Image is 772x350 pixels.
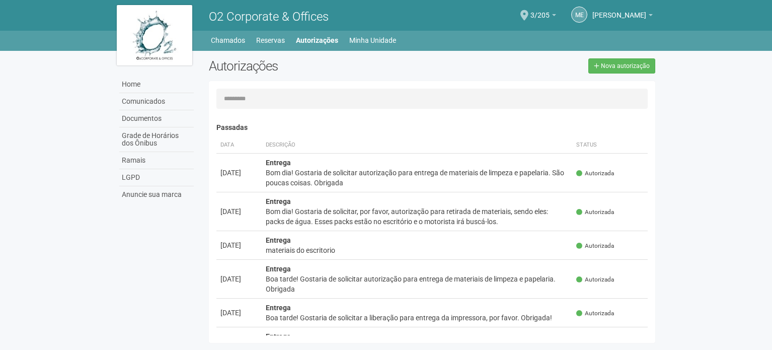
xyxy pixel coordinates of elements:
[119,110,194,127] a: Documentos
[530,2,550,19] span: 3/205
[592,2,646,19] span: MARIA EDUARDA AVILA
[266,274,568,294] div: Boa tarde! Gostaria de solicitar autorização para entrega de materiais de limpeza e papelaria. Ob...
[209,10,329,24] span: O2 Corporate & Offices
[209,58,424,74] h2: Autorizações
[266,245,568,255] div: materiais do escritorio
[592,13,653,21] a: [PERSON_NAME]
[266,265,291,273] strong: Entrega
[349,33,396,47] a: Minha Unidade
[119,186,194,203] a: Anuncie sua marca
[588,58,655,74] a: Nova autorização
[266,159,291,167] strong: Entrega
[119,93,194,110] a: Comunicados
[266,304,291,312] strong: Entrega
[576,242,614,250] span: Autorizada
[571,7,587,23] a: ME
[266,168,568,188] div: Bom dia! Gostaria de solicitar autorização para entrega de materiais de limpeza e papelaria. São ...
[266,206,568,227] div: Bom dia! Gostaria de solicitar, por favor, autorização para retirada de materiais, sendo eles: pa...
[216,124,648,131] h4: Passadas
[256,33,285,47] a: Reservas
[572,137,648,154] th: Status
[119,76,194,93] a: Home
[220,168,258,178] div: [DATE]
[220,308,258,318] div: [DATE]
[220,206,258,217] div: [DATE]
[216,137,262,154] th: Data
[119,127,194,152] a: Grade de Horários dos Ônibus
[530,13,556,21] a: 3/205
[296,33,338,47] a: Autorizações
[119,169,194,186] a: LGPD
[266,197,291,205] strong: Entrega
[266,236,291,244] strong: Entrega
[119,152,194,169] a: Ramais
[266,332,291,340] strong: Entrega
[576,169,614,178] span: Autorizada
[220,274,258,284] div: [DATE]
[576,309,614,318] span: Autorizada
[220,240,258,250] div: [DATE]
[266,313,568,323] div: Boa tarde! Gostaria de solicitar a liberação para entrega da impressora, por favor. Obrigada!
[211,33,245,47] a: Chamados
[576,275,614,284] span: Autorizada
[576,208,614,217] span: Autorizada
[262,137,572,154] th: Descrição
[117,5,192,65] img: logo.jpg
[601,62,650,69] span: Nova autorização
